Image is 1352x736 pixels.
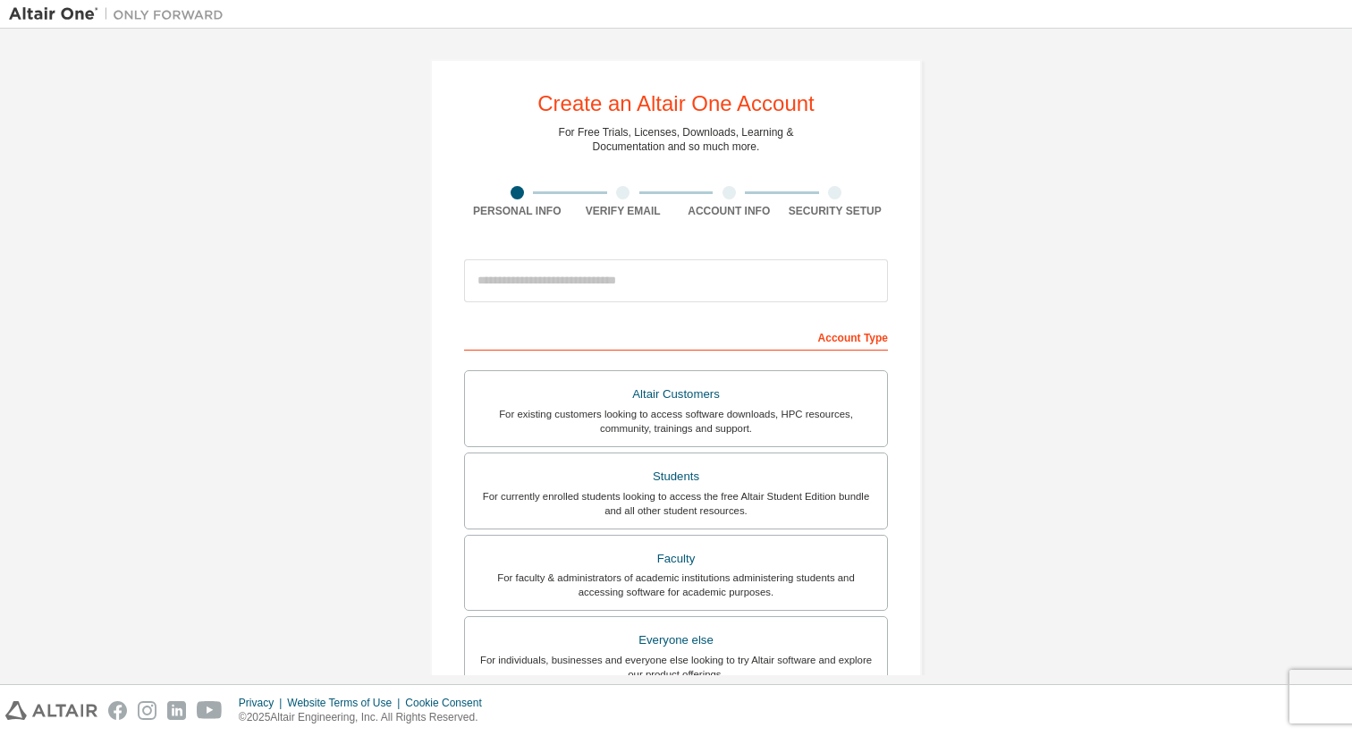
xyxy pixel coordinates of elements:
[239,696,287,710] div: Privacy
[476,653,876,681] div: For individuals, businesses and everyone else looking to try Altair software and explore our prod...
[5,701,97,720] img: altair_logo.svg
[9,5,232,23] img: Altair One
[108,701,127,720] img: facebook.svg
[476,546,876,571] div: Faculty
[476,382,876,407] div: Altair Customers
[405,696,492,710] div: Cookie Consent
[476,464,876,489] div: Students
[476,489,876,518] div: For currently enrolled students looking to access the free Altair Student Edition bundle and all ...
[464,322,888,351] div: Account Type
[782,204,889,218] div: Security Setup
[287,696,405,710] div: Website Terms of Use
[559,125,794,154] div: For Free Trials, Licenses, Downloads, Learning & Documentation and so much more.
[239,710,493,725] p: © 2025 Altair Engineering, Inc. All Rights Reserved.
[476,407,876,436] div: For existing customers looking to access software downloads, HPC resources, community, trainings ...
[537,93,815,114] div: Create an Altair One Account
[676,204,782,218] div: Account Info
[570,204,677,218] div: Verify Email
[464,204,570,218] div: Personal Info
[476,628,876,653] div: Everyone else
[138,701,156,720] img: instagram.svg
[197,701,223,720] img: youtube.svg
[167,701,186,720] img: linkedin.svg
[476,571,876,599] div: For faculty & administrators of academic institutions administering students and accessing softwa...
